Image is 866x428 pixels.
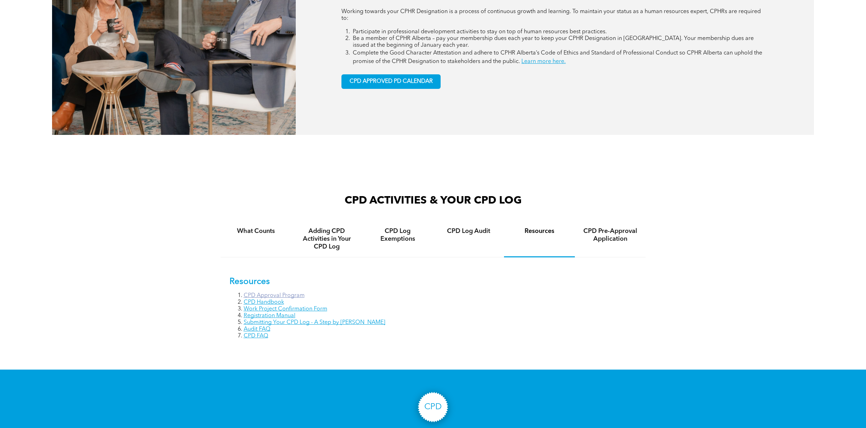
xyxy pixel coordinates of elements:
[521,59,566,64] a: Learn more here.
[353,50,762,64] span: Complete the Good Character Attestation and adhere to CPHR Alberta’s Code of Ethics and Standard ...
[244,293,305,298] a: CPD Approval Program
[244,333,268,339] a: CPD FAQ
[424,402,442,412] h3: CPD
[353,29,607,35] span: Participate in professional development activities to stay on top of human resources best practices.
[440,227,498,235] h4: CPD Log Audit
[345,195,522,206] span: CPD ACTIVITIES & YOUR CPD LOG
[244,313,295,319] a: Registration Manual
[244,299,284,305] a: CPD Handbook
[230,277,637,287] p: Resources
[341,74,441,89] a: CPD APPROVED PD CALENDAR
[298,227,356,251] h4: Adding CPD Activities in Your CPD Log
[350,78,433,85] span: CPD APPROVED PD CALENDAR
[227,227,285,235] h4: What Counts
[369,227,427,243] h4: CPD Log Exemptions
[244,320,385,325] a: Submitting Your CPD Log - A Step by [PERSON_NAME]
[244,326,270,332] a: Audit FAQ
[353,36,754,48] span: Be a member of CPHR Alberta – pay your membership dues each year to keep your CPHR Designation in...
[341,9,761,21] span: Working towards your CPHR Designation is a process of continuous growth and learning. To maintain...
[510,227,568,235] h4: Resources
[244,306,327,312] a: Work Project Confirmation Form
[581,227,639,243] h4: CPD Pre-Approval Application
